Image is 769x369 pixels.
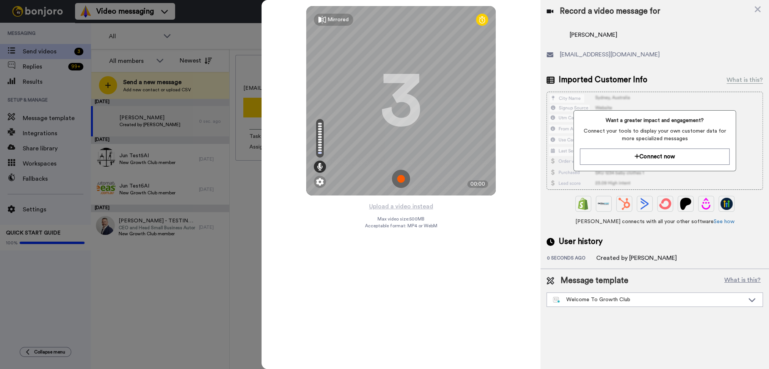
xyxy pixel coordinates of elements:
[680,198,692,210] img: Patreon
[392,170,410,188] img: ic_record_start.svg
[580,149,730,165] button: Connect now
[377,216,424,222] span: Max video size: 500 MB
[316,178,324,186] img: ic_gear.svg
[720,198,733,210] img: GoHighLevel
[639,198,651,210] img: ActiveCampaign
[547,218,763,225] span: [PERSON_NAME] connects with all your other software
[580,127,730,142] span: Connect your tools to display your own customer data for more specialized messages
[467,180,488,188] div: 00:00
[727,75,763,84] div: What is this?
[714,219,735,224] a: See how
[580,117,730,124] span: Want a greater impact and engagement?
[700,198,712,210] img: Drip
[365,223,437,229] span: Acceptable format: MP4 or WebM
[547,255,596,263] div: 0 seconds ago
[380,72,422,129] div: 3
[659,198,671,210] img: ConvertKit
[560,275,628,286] span: Message template
[596,253,677,263] div: Created by [PERSON_NAME]
[598,198,610,210] img: Ontraport
[367,202,435,211] button: Upload a video instead
[577,198,589,210] img: Shopify
[618,198,630,210] img: Hubspot
[558,74,647,86] span: Imported Customer Info
[558,236,602,247] span: User history
[722,275,763,286] button: What is this?
[553,297,560,303] img: nextgen-template.svg
[553,296,744,303] div: Welcome To Growth Club
[559,50,659,59] span: [EMAIL_ADDRESS][DOMAIN_NAME]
